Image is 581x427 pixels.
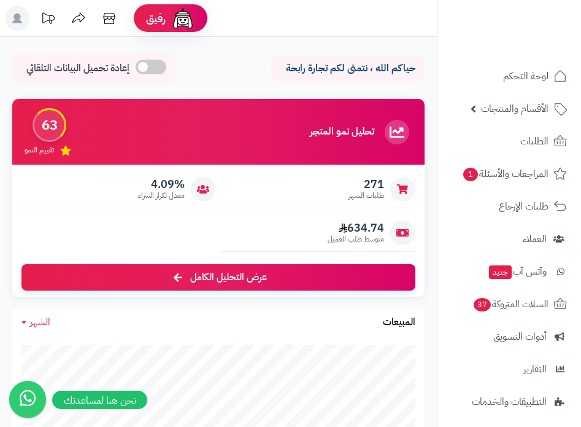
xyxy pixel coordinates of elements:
[503,68,548,85] span: لوحة التحكم
[445,61,574,91] a: لوحة التحكم
[462,165,548,182] span: المراجعات والأسئلة
[523,361,547,378] span: التقارير
[310,127,374,138] h3: تحليل نمو المتجر
[26,61,129,76] span: إعادة تحميل البيانات التلقائي
[472,296,548,313] span: السلات المتروكة
[488,263,547,280] span: وآتس آب
[472,393,547,410] span: التطبيقات والخدمات
[138,178,185,191] span: 4.09%
[445,387,574,417] a: التطبيقات والخدمات
[520,133,548,150] span: الطلبات
[445,289,574,319] a: السلات المتروكة37
[171,6,195,31] img: ai-face.png
[33,6,63,34] a: تحديثات المنصة
[445,192,574,221] a: طلبات الإرجاع
[21,315,50,329] a: الشهر
[348,178,384,191] span: 271
[493,328,547,345] span: أدوات التسويق
[445,224,574,254] a: العملاء
[499,198,548,215] span: طلبات الإرجاع
[463,168,478,181] span: 1
[474,298,491,311] span: 37
[383,317,415,328] h3: المبيعات
[489,265,512,279] span: جديد
[30,315,50,329] span: الشهر
[25,145,54,155] span: تقييم النمو
[523,230,547,248] span: العملاء
[445,355,574,384] a: التقارير
[146,11,166,26] span: رفيق
[138,190,185,201] span: معدل تكرار الشراء
[445,322,574,351] a: أدوات التسويق
[190,270,267,284] span: عرض التحليل الكامل
[328,221,384,235] span: 634.74
[445,257,574,286] a: وآتس آبجديد
[348,190,384,201] span: طلبات الشهر
[21,264,415,291] a: عرض التحليل الكامل
[498,31,569,57] img: logo-2.png
[328,234,384,245] span: متوسط طلب العميل
[445,159,574,189] a: المراجعات والأسئلة1
[280,61,415,76] p: حياكم الله ، نتمنى لكم تجارة رابحة
[481,100,548,117] span: الأقسام والمنتجات
[445,127,574,156] a: الطلبات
